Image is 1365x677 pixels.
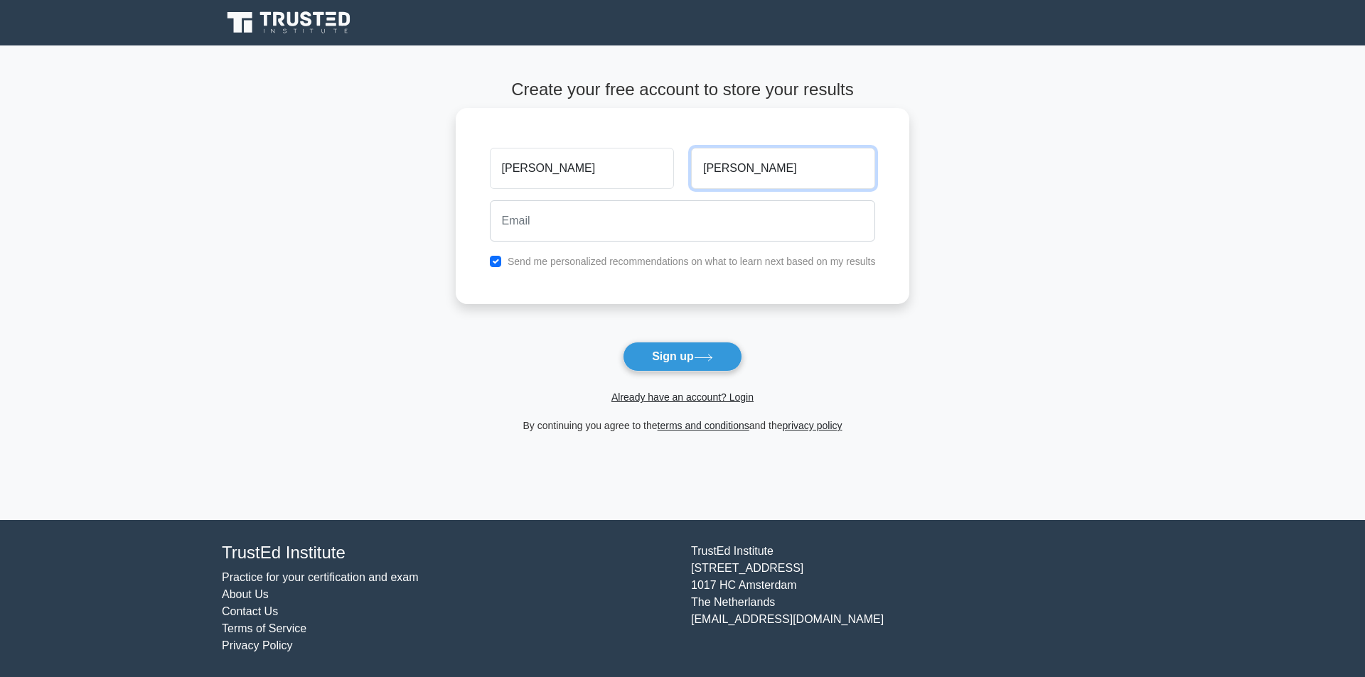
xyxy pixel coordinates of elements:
a: privacy policy [783,420,842,431]
input: Email [490,200,876,242]
a: Privacy Policy [222,639,293,651]
div: TrustEd Institute [STREET_ADDRESS] 1017 HC Amsterdam The Netherlands [EMAIL_ADDRESS][DOMAIN_NAME] [682,543,1152,654]
a: About Us [222,588,269,600]
input: First name [490,148,674,189]
div: By continuing you agree to the and the [447,417,919,434]
a: Contact Us [222,605,278,617]
a: terms and conditions [658,420,749,431]
a: Practice for your certification and exam [222,571,419,583]
label: Send me personalized recommendations on what to learn next based on my results [508,256,876,267]
h4: Create your free account to store your results [456,80,910,100]
h4: TrustEd Institute [222,543,674,563]
a: Already have an account? Login [611,391,754,403]
a: Terms of Service [222,622,306,634]
input: Last name [691,148,875,189]
button: Sign up [623,342,742,372]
